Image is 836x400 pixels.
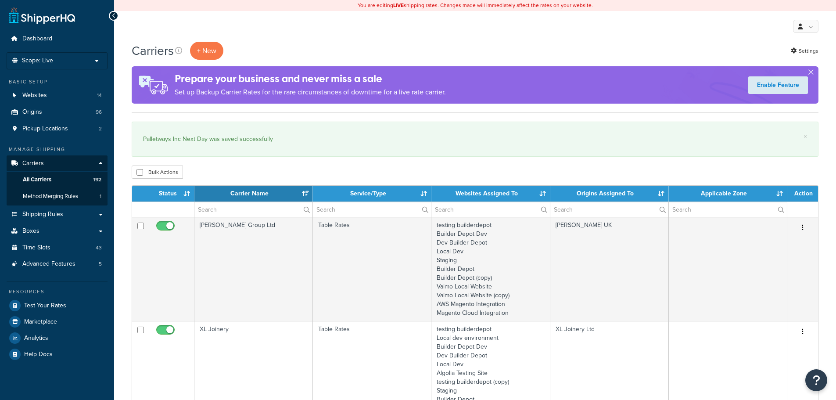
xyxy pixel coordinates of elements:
[96,244,102,252] span: 43
[24,351,53,358] span: Help Docs
[22,57,53,65] span: Scope: Live
[7,188,108,205] a: Method Merging Rules 1
[23,193,78,200] span: Method Merging Rules
[22,160,44,167] span: Carriers
[669,202,787,217] input: Search
[313,202,431,217] input: Search
[787,186,818,202] th: Action
[669,186,787,202] th: Applicable Zone: activate to sort column ascending
[7,288,108,295] div: Resources
[24,318,57,326] span: Marketplace
[175,72,446,86] h4: Prepare your business and never miss a sale
[7,121,108,137] a: Pickup Locations 2
[7,146,108,153] div: Manage Shipping
[132,66,175,104] img: ad-rules-rateshop-fe6ec290ccb7230408bd80ed9643f0289d75e0ffd9eb532fc0e269fcd187b520.png
[7,256,108,272] a: Advanced Features 5
[22,244,50,252] span: Time Slots
[97,92,102,99] span: 14
[143,133,807,145] div: Palletways Inc Next Day was saved successfully
[7,172,108,188] a: All Carriers 192
[393,1,404,9] b: LIVE
[149,186,194,202] th: Status: activate to sort column ascending
[804,133,807,140] a: ×
[99,260,102,268] span: 5
[93,176,101,184] span: 192
[7,346,108,362] a: Help Docs
[190,42,223,60] button: + New
[7,314,108,330] a: Marketplace
[22,108,42,116] span: Origins
[431,217,550,321] td: testing builderdepot Builder Depot Dev Dev Builder Depot Local Dev Staging Builder Depot Builder ...
[7,240,108,256] li: Time Slots
[7,188,108,205] li: Method Merging Rules
[175,86,446,98] p: Set up Backup Carrier Rates for the rare circumstances of downtime for a live rate carrier.
[7,104,108,120] li: Origins
[7,121,108,137] li: Pickup Locations
[100,193,101,200] span: 1
[748,76,808,94] a: Enable Feature
[7,206,108,223] a: Shipping Rules
[9,7,75,24] a: ShipperHQ Home
[7,87,108,104] li: Websites
[431,186,550,202] th: Websites Assigned To: activate to sort column ascending
[313,217,431,321] td: Table Rates
[194,186,313,202] th: Carrier Name: activate to sort column ascending
[7,240,108,256] a: Time Slots 43
[7,172,108,188] li: All Carriers
[7,78,108,86] div: Basic Setup
[7,104,108,120] a: Origins 96
[132,166,183,179] button: Bulk Actions
[24,335,48,342] span: Analytics
[23,176,51,184] span: All Carriers
[7,330,108,346] a: Analytics
[7,155,108,172] a: Carriers
[194,217,313,321] td: [PERSON_NAME] Group Ltd
[7,87,108,104] a: Websites 14
[22,92,47,99] span: Websites
[96,108,102,116] span: 96
[99,125,102,133] span: 2
[7,223,108,239] a: Boxes
[805,369,827,391] button: Open Resource Center
[7,155,108,205] li: Carriers
[22,260,75,268] span: Advanced Features
[7,256,108,272] li: Advanced Features
[22,125,68,133] span: Pickup Locations
[132,42,174,59] h1: Carriers
[791,45,818,57] a: Settings
[7,298,108,314] a: Test Your Rates
[313,186,431,202] th: Service/Type: activate to sort column ascending
[24,302,66,310] span: Test Your Rates
[550,217,669,321] td: [PERSON_NAME] UK
[22,227,39,235] span: Boxes
[550,186,669,202] th: Origins Assigned To: activate to sort column ascending
[22,35,52,43] span: Dashboard
[194,202,312,217] input: Search
[7,31,108,47] a: Dashboard
[550,202,668,217] input: Search
[431,202,549,217] input: Search
[22,211,63,218] span: Shipping Rules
